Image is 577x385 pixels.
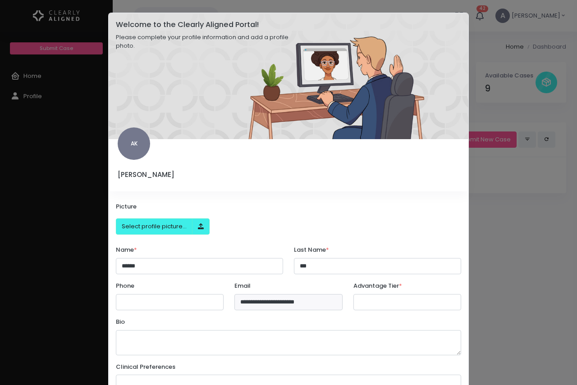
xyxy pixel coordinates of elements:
[116,218,192,235] button: File
[116,218,210,235] div: File
[116,245,137,254] label: Name
[116,20,301,29] h5: Welcome to the Clearly Aligned Portal!
[294,245,329,254] label: Last Name
[118,127,150,160] span: AK
[116,317,125,326] label: Bio
[118,171,224,179] h5: [PERSON_NAME]
[116,202,137,211] label: Picture
[353,281,402,290] label: Advantage Tier
[234,281,251,290] label: Email
[116,33,301,50] p: Please complete your profile information and add a profile photo.
[116,281,134,290] label: Phone
[116,362,175,371] label: Clinical Preferences
[192,218,210,235] button: File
